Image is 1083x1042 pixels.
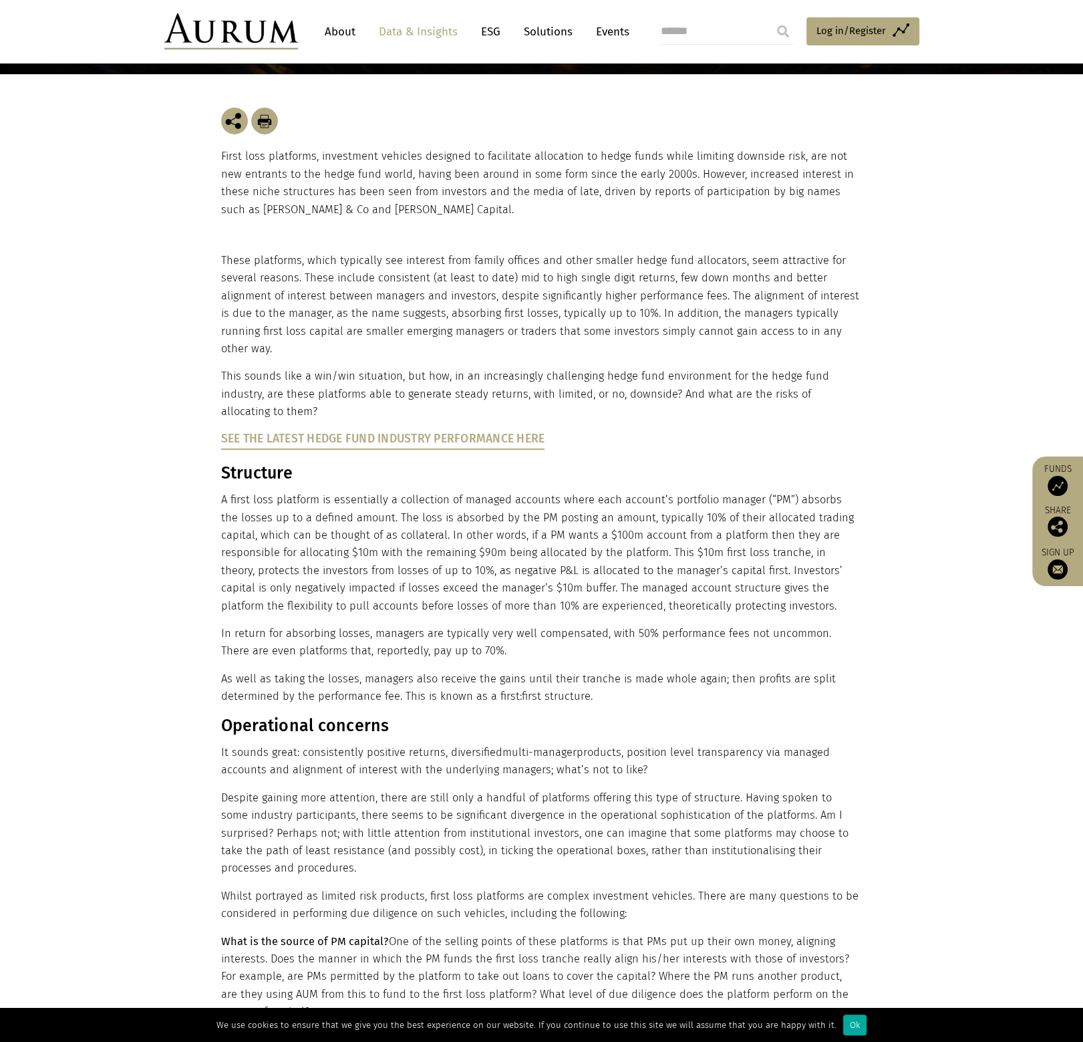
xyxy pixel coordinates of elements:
p: A first loss platform is essentially a collection of managed accounts where each account’s portfo... [221,491,859,615]
img: Access Funds [1048,476,1068,496]
img: Aurum [164,13,298,49]
img: Share this post [221,108,248,134]
p: In return for absorbing losses, managers are typically very well compensated, with 50% performanc... [221,625,859,660]
h3: Operational concerns [221,716,859,736]
div: Share [1039,506,1076,537]
p: These platforms, which typically see interest from family offices and other smaller hedge fund al... [221,252,859,358]
a: See the latest Hedge Fund Industry Performance here [221,432,545,446]
input: Submit [770,18,796,45]
a: Events [589,19,629,44]
strong: What is the source of PM capital? [221,935,389,948]
p: Despite gaining more attention, there are still only a handful of platforms offering this type of... [221,789,859,878]
span: multi-manager [502,746,577,759]
img: Share this post [1048,517,1068,537]
img: Download Article [251,108,278,134]
a: About [318,19,362,44]
p: Whilst portrayed as limited risk products, first loss platforms are complex investment vehicles. ... [221,888,859,923]
p: One of the selling points of these platforms is that PMs put up their own money, aligning interes... [221,933,859,1021]
div: Ok [843,1015,867,1035]
p: As well as taking the losses, managers also receive the gains until their tranche is made whole a... [221,670,859,706]
a: Log in/Register [806,17,919,45]
span: Log in/Register [816,23,886,39]
img: Sign up to our newsletter [1048,559,1068,579]
a: Data & Insights [372,19,464,44]
p: First loss platforms, investment vehicles designed to facilitate allocation to hedge funds while ... [221,148,863,219]
a: Sign up [1039,547,1076,579]
a: Solutions [517,19,579,44]
p: It sounds great: consistently positive returns, diversified products, position level transparency... [221,744,859,779]
h3: Structure [221,463,859,483]
a: Funds [1039,463,1076,496]
a: ESG [474,19,507,44]
p: This sounds like a win/win situation, but how, in an increasingly challenging hedge fund environm... [221,368,859,420]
